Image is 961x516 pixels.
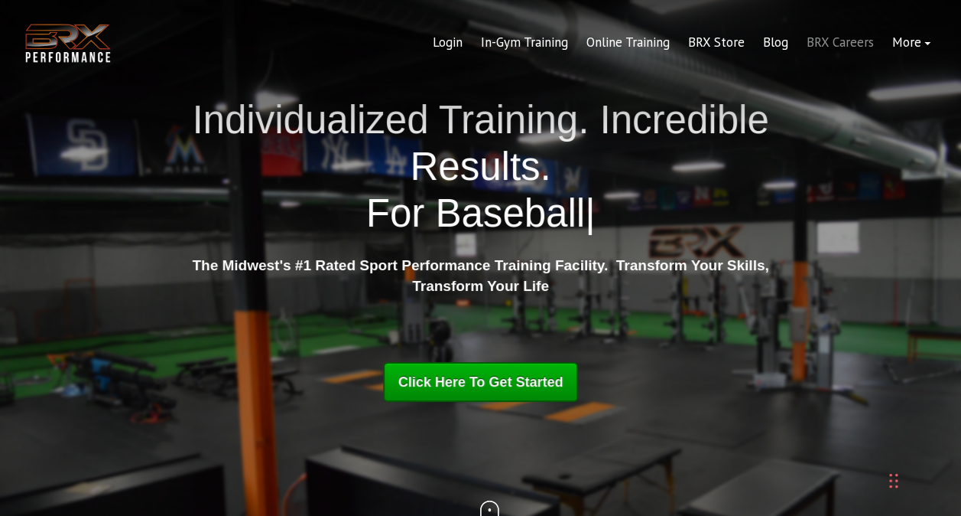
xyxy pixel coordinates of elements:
a: BRX Store [679,24,754,61]
div: Drag [889,458,898,504]
h1: Individualized Training. Incredible Results. [187,96,775,237]
span: For Baseball [366,191,585,235]
a: More [883,24,940,61]
img: BRX Transparent Logo-2 [22,20,114,67]
a: In-Gym Training [472,24,577,61]
a: Online Training [577,24,679,61]
span: Click Here To Get Started [398,374,563,390]
iframe: Chat Widget [885,443,961,516]
div: Navigation Menu [424,24,940,61]
a: BRX Careers [797,24,883,61]
a: Click Here To Get Started [383,362,579,402]
a: Login [424,24,472,61]
a: Blog [754,24,797,61]
strong: The Midwest's #1 Rated Sport Performance Training Facility. Transform Your Skills, Transform Your... [192,257,768,294]
span: | [585,191,595,235]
